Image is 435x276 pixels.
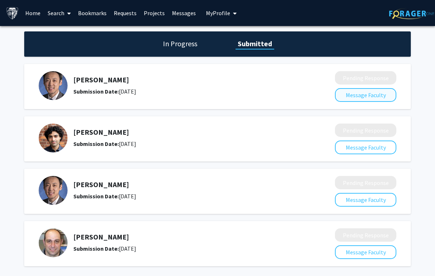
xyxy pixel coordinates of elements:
div: [DATE] [73,139,297,148]
h5: [PERSON_NAME] [73,128,297,137]
h1: In Progress [161,39,199,49]
b: Submission Date: [73,88,119,95]
div: [DATE] [73,244,297,253]
a: Search [44,0,74,26]
button: Pending Response [335,71,396,85]
h5: [PERSON_NAME] [73,233,297,241]
button: Pending Response [335,124,396,137]
img: Profile Picture [39,228,68,257]
a: Message Faculty [335,144,396,151]
h5: [PERSON_NAME] [73,76,297,84]
button: Pending Response [335,176,396,189]
img: Profile Picture [39,176,68,205]
a: Requests [110,0,140,26]
img: Johns Hopkins University Logo [6,7,19,20]
b: Submission Date: [73,193,119,200]
button: Message Faculty [335,245,396,259]
img: ForagerOne Logo [389,8,434,19]
button: Pending Response [335,228,396,242]
b: Submission Date: [73,140,119,147]
iframe: Chat [5,243,31,271]
a: Message Faculty [335,196,396,203]
div: [DATE] [73,192,297,200]
a: Message Faculty [335,91,396,99]
button: Message Faculty [335,141,396,154]
button: Message Faculty [335,193,396,207]
img: Profile Picture [39,124,68,152]
span: My Profile [206,9,230,17]
h1: Submitted [236,39,274,49]
div: [DATE] [73,87,297,96]
img: Profile Picture [39,71,68,100]
a: Home [22,0,44,26]
a: Bookmarks [74,0,110,26]
button: Message Faculty [335,88,396,102]
a: Message Faculty [335,249,396,256]
a: Projects [140,0,168,26]
h5: [PERSON_NAME] [73,180,297,189]
a: Messages [168,0,199,26]
b: Submission Date: [73,245,119,252]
